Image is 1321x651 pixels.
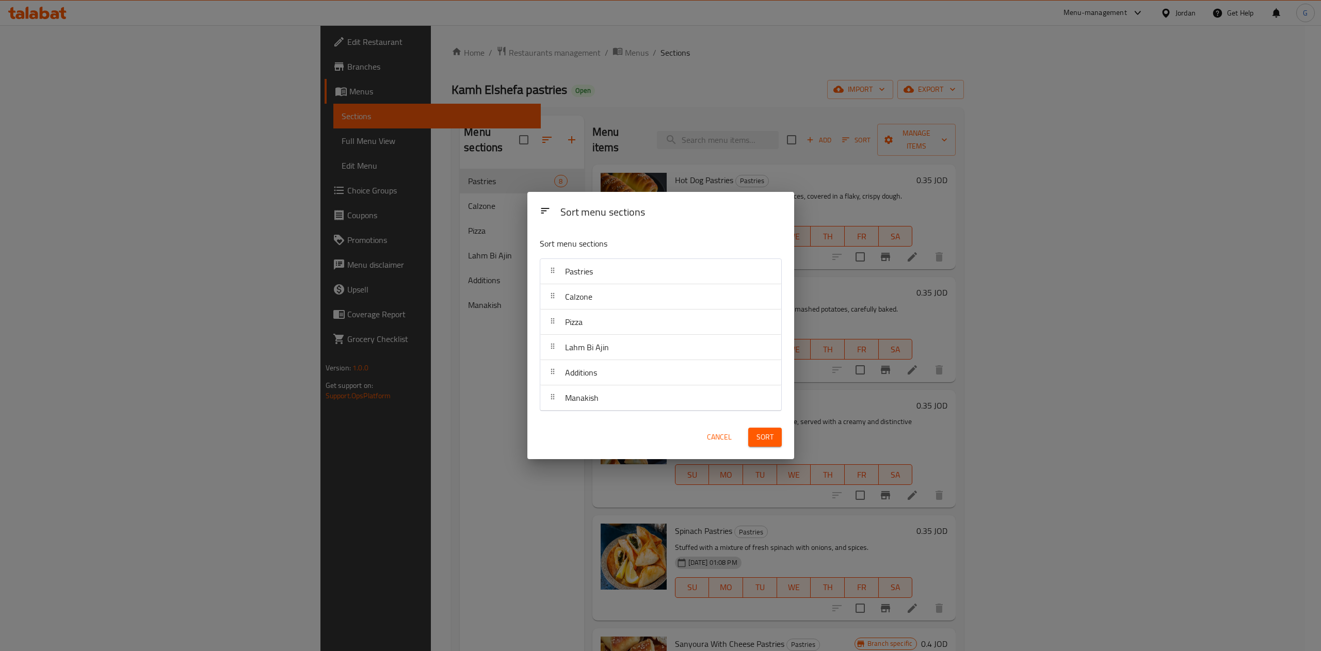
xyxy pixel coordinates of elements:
[540,237,732,250] p: Sort menu sections
[540,284,781,310] div: Calzone
[703,428,736,447] button: Cancel
[565,314,583,330] span: Pizza
[556,201,786,224] div: Sort menu sections
[565,390,599,405] span: Manakish
[756,431,774,444] span: Sort
[565,289,592,304] span: Calzone
[748,428,782,447] button: Sort
[565,339,609,355] span: Lahm Bi Ajin
[540,259,781,284] div: Pastries
[565,264,593,279] span: Pastries
[540,335,781,360] div: Lahm Bi Ajin
[540,360,781,385] div: Additions
[565,365,597,380] span: Additions
[540,385,781,411] div: Manakish
[707,431,732,444] span: Cancel
[540,310,781,335] div: Pizza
